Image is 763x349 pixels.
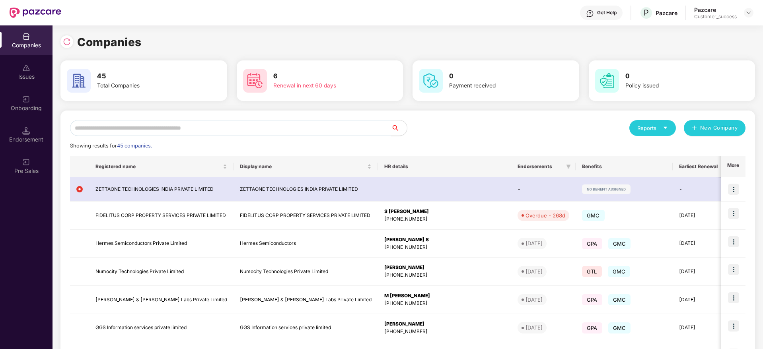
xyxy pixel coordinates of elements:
img: svg+xml;base64,PHN2ZyBpZD0iUmVsb2FkLTMyeDMyIiB4bWxucz0iaHR0cDovL3d3dy53My5vcmcvMjAwMC9zdmciIHdpZH... [63,38,71,46]
span: GPA [582,294,602,305]
span: GMC [582,210,605,221]
h1: Companies [77,33,142,51]
h3: 45 [97,71,197,81]
span: Endorsements [518,163,563,170]
img: New Pazcare Logo [10,8,61,18]
img: svg+xml;base64,PHN2ZyB4bWxucz0iaHR0cDovL3d3dy53My5vcmcvMjAwMC9zdmciIHdpZHRoPSI2MCIgaGVpZ2h0PSI2MC... [243,69,267,93]
th: More [721,156,745,177]
div: [DATE] [526,268,543,275]
div: [PERSON_NAME] [384,320,505,328]
td: ZETTAONE TECHNOLOGIES INDIA PRIVATE LIMITED [234,177,378,202]
button: search [391,120,407,136]
th: HR details [378,156,511,177]
h3: 0 [625,71,726,81]
img: svg+xml;base64,PHN2ZyB4bWxucz0iaHR0cDovL3d3dy53My5vcmcvMjAwMC9zdmciIHdpZHRoPSI2MCIgaGVpZ2h0PSI2MC... [67,69,91,93]
div: Pazcare [656,9,677,17]
span: 45 companies. [117,143,152,149]
td: FIDELITUS CORP PROPERTY SERVICES PRIVATE LIMITED [89,202,234,230]
div: Pazcare [694,6,737,14]
img: svg+xml;base64,PHN2ZyBpZD0iRHJvcGRvd24tMzJ4MzIiIHhtbG5zPSJodHRwOi8vd3d3LnczLm9yZy8yMDAwL3N2ZyIgd2... [745,10,752,16]
div: Payment received [449,81,549,90]
div: M [PERSON_NAME] [384,292,505,300]
td: Numocity Technologies Private Limited [234,258,378,286]
td: [DATE] [673,202,724,230]
td: - [511,177,576,202]
img: svg+xml;base64,PHN2ZyBpZD0iQ29tcGFuaWVzIiB4bWxucz0iaHR0cDovL3d3dy53My5vcmcvMjAwMC9zdmciIHdpZHRoPS... [22,33,30,41]
div: [PERSON_NAME] [384,264,505,271]
span: P [644,8,649,17]
td: ZETTAONE TECHNOLOGIES INDIA PRIVATE LIMITED [89,177,234,202]
img: svg+xml;base64,PHN2ZyBpZD0iSXNzdWVzX2Rpc2FibGVkIiB4bWxucz0iaHR0cDovL3d3dy53My5vcmcvMjAwMC9zdmciIH... [22,64,30,72]
img: svg+xml;base64,PHN2ZyB4bWxucz0iaHR0cDovL3d3dy53My5vcmcvMjAwMC9zdmciIHdpZHRoPSIxMjIiIGhlaWdodD0iMj... [582,184,631,194]
span: Showing results for [70,143,152,149]
img: svg+xml;base64,PHN2ZyB3aWR0aD0iMjAiIGhlaWdodD0iMjAiIHZpZXdCb3g9IjAgMCAyMCAyMCIgZmlsbD0ibm9uZSIgeG... [22,158,30,166]
div: [PHONE_NUMBER] [384,215,505,223]
th: Benefits [576,156,673,177]
span: GTL [582,266,602,277]
div: S [PERSON_NAME] [384,208,505,215]
img: icon [728,292,739,303]
td: GGS Information services private limited [234,314,378,342]
td: [DATE] [673,258,724,286]
img: icon [728,236,739,247]
div: Policy issued [625,81,726,90]
div: [DATE] [526,239,543,247]
div: Customer_success [694,14,737,20]
th: Registered name [89,156,234,177]
img: icon [728,320,739,332]
img: svg+xml;base64,PHN2ZyB4bWxucz0iaHR0cDovL3d3dy53My5vcmcvMjAwMC9zdmciIHdpZHRoPSI2MCIgaGVpZ2h0PSI2MC... [595,69,619,93]
span: plus [692,125,697,132]
h3: 6 [273,71,374,81]
div: Renewal in next 60 days [273,81,374,90]
span: GPA [582,322,602,333]
div: [DATE] [526,296,543,304]
div: [PHONE_NUMBER] [384,328,505,335]
td: FIDELITUS CORP PROPERTY SERVICES PRIVATE LIMITED [234,202,378,230]
td: [DATE] [673,286,724,314]
img: icon [728,184,739,195]
img: svg+xml;base64,PHN2ZyB3aWR0aD0iMTQuNSIgaGVpZ2h0PSIxNC41IiB2aWV3Qm94PSIwIDAgMTYgMTYiIGZpbGw9Im5vbm... [22,127,30,135]
span: search [391,125,407,131]
span: New Company [700,124,738,132]
img: svg+xml;base64,PHN2ZyB4bWxucz0iaHR0cDovL3d3dy53My5vcmcvMjAwMC9zdmciIHdpZHRoPSIxMiIgaGVpZ2h0PSIxMi... [76,186,83,192]
td: [PERSON_NAME] & [PERSON_NAME] Labs Private Limited [89,286,234,314]
div: [DATE] [526,324,543,332]
td: [DATE] [673,230,724,258]
img: svg+xml;base64,PHN2ZyB4bWxucz0iaHR0cDovL3d3dy53My5vcmcvMjAwMC9zdmciIHdpZHRoPSI2MCIgaGVpZ2h0PSI2MC... [419,69,443,93]
span: GMC [608,322,631,333]
span: GMC [608,238,631,249]
span: GPA [582,238,602,249]
td: [DATE] [673,314,724,342]
td: [PERSON_NAME] & [PERSON_NAME] Labs Private Limited [234,286,378,314]
div: Overdue - 268d [526,211,565,219]
div: [PHONE_NUMBER] [384,300,505,307]
h3: 0 [449,71,549,81]
th: Earliest Renewal [673,156,724,177]
span: caret-down [663,125,668,130]
div: [PHONE_NUMBER] [384,244,505,251]
img: svg+xml;base64,PHN2ZyBpZD0iSGVscC0zMngzMiIgeG1sbnM9Imh0dHA6Ly93d3cudzMub3JnLzIwMDAvc3ZnIiB3aWR0aD... [586,10,594,17]
div: Total Companies [97,81,197,90]
div: Get Help [597,10,617,16]
span: filter [564,162,572,171]
button: plusNew Company [684,120,745,136]
img: icon [728,264,739,275]
div: Reports [637,124,668,132]
td: Hermes Semiconductors [234,230,378,258]
span: GMC [608,294,631,305]
th: Display name [234,156,378,177]
img: svg+xml;base64,PHN2ZyB3aWR0aD0iMjAiIGhlaWdodD0iMjAiIHZpZXdCb3g9IjAgMCAyMCAyMCIgZmlsbD0ibm9uZSIgeG... [22,95,30,103]
span: Registered name [95,163,221,170]
img: icon [728,208,739,219]
span: filter [566,164,571,169]
td: GGS Information services private limited [89,314,234,342]
span: GMC [608,266,631,277]
div: [PHONE_NUMBER] [384,271,505,279]
td: Hermes Semiconductors Private Limited [89,230,234,258]
td: Numocity Technologies Private Limited [89,258,234,286]
span: Display name [240,163,366,170]
div: [PERSON_NAME] S [384,236,505,244]
td: - [673,177,724,202]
